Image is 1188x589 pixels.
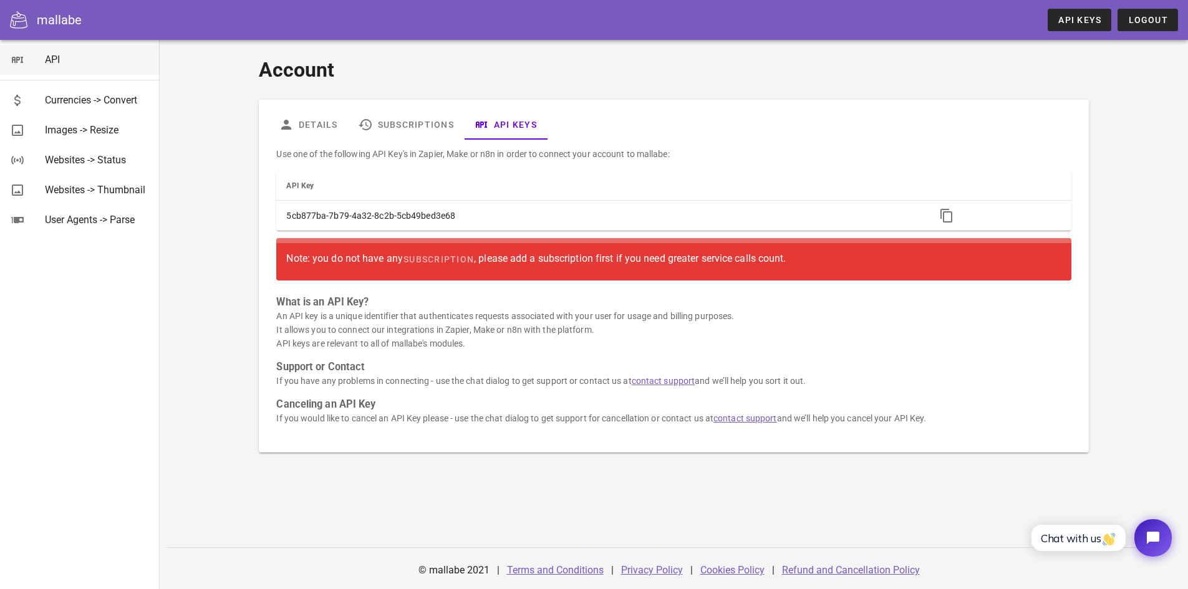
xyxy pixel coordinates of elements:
[497,555,500,585] div: |
[403,254,474,264] span: subscription
[632,376,695,386] a: contact support
[507,564,604,576] a: Terms and Conditions
[45,94,150,106] div: Currencies -> Convert
[700,564,765,576] a: Cookies Policy
[37,11,82,29] div: mallabe
[259,55,1088,85] h1: Account
[269,110,348,140] a: Details
[276,398,1071,411] h3: Canceling an API Key
[286,248,1061,271] div: Note: you do not have any , please add a subscription first if you need greater service calls count.
[348,110,464,140] a: Subscriptions
[411,555,497,585] div: © mallabe 2021
[45,54,150,65] div: API
[713,413,777,423] a: contact support
[45,184,150,196] div: Websites -> Thumbnail
[403,248,474,271] a: subscription
[1018,509,1182,567] iframe: Tidio Chat
[45,124,150,136] div: Images -> Resize
[621,564,683,576] a: Privacy Policy
[276,374,1071,388] p: If you have any problems in connecting - use the chat dialog to get support or contact us at and ...
[464,110,547,140] a: API Keys
[1118,9,1178,31] button: Logout
[782,564,920,576] a: Refund and Cancellation Policy
[276,411,1071,425] p: If you would like to cancel an API Key please - use the chat dialog to get support for cancellati...
[611,555,614,585] div: |
[45,154,150,166] div: Websites -> Status
[276,295,1071,309] h3: What is an API Key?
[1058,15,1101,25] span: API Keys
[276,147,1071,161] p: Use one of the following API Key's in Zapier, Make or n8n in order to connect your account to mal...
[276,201,925,231] td: 5cb877ba-7b79-4a32-8c2b-5cb49bed3e68
[1048,9,1111,31] a: API Keys
[286,181,314,190] span: API Key
[276,171,925,201] th: API Key: Not sorted. Activate to sort ascending.
[45,214,150,226] div: User Agents -> Parse
[772,555,775,585] div: |
[690,555,693,585] div: |
[1128,15,1168,25] span: Logout
[276,360,1071,374] h3: Support or Contact
[276,309,1071,350] p: An API key is a unique identifier that authenticates requests associated with your user for usage...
